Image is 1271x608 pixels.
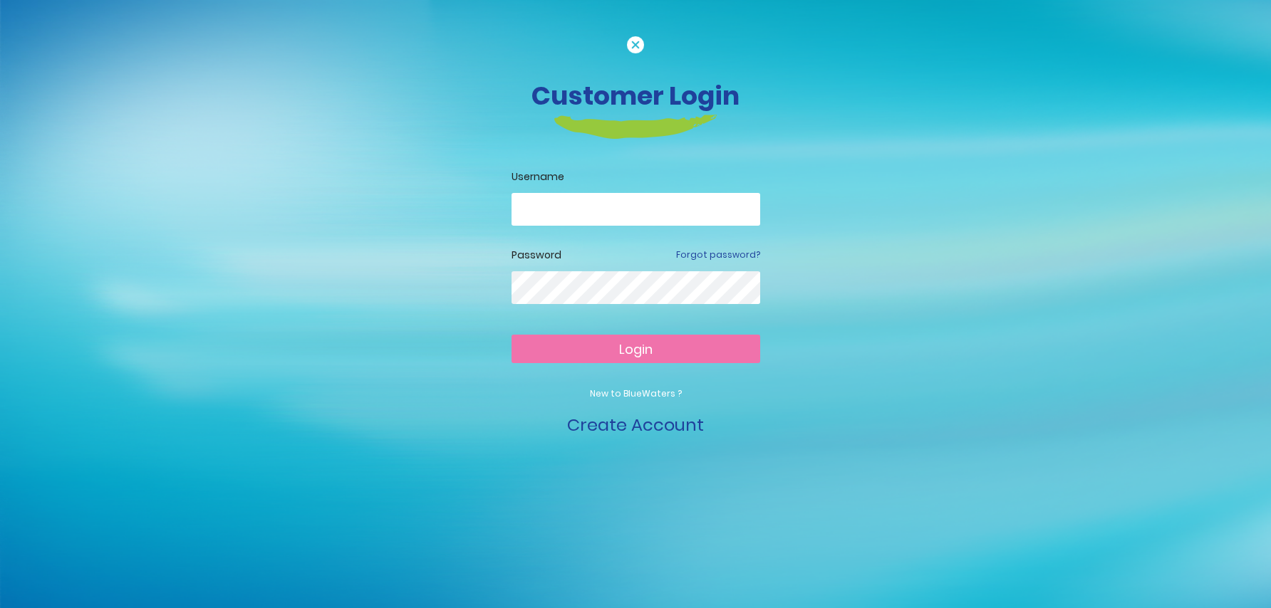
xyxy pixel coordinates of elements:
[512,387,760,400] p: New to BlueWaters ?
[512,335,760,363] button: Login
[512,248,561,263] label: Password
[676,248,760,261] a: Forgot password?
[240,80,1031,111] h3: Customer Login
[619,340,653,358] span: Login
[627,36,644,53] img: cancel
[512,169,760,184] label: Username
[567,413,704,436] a: Create Account
[554,115,717,139] img: login-heading-border.png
